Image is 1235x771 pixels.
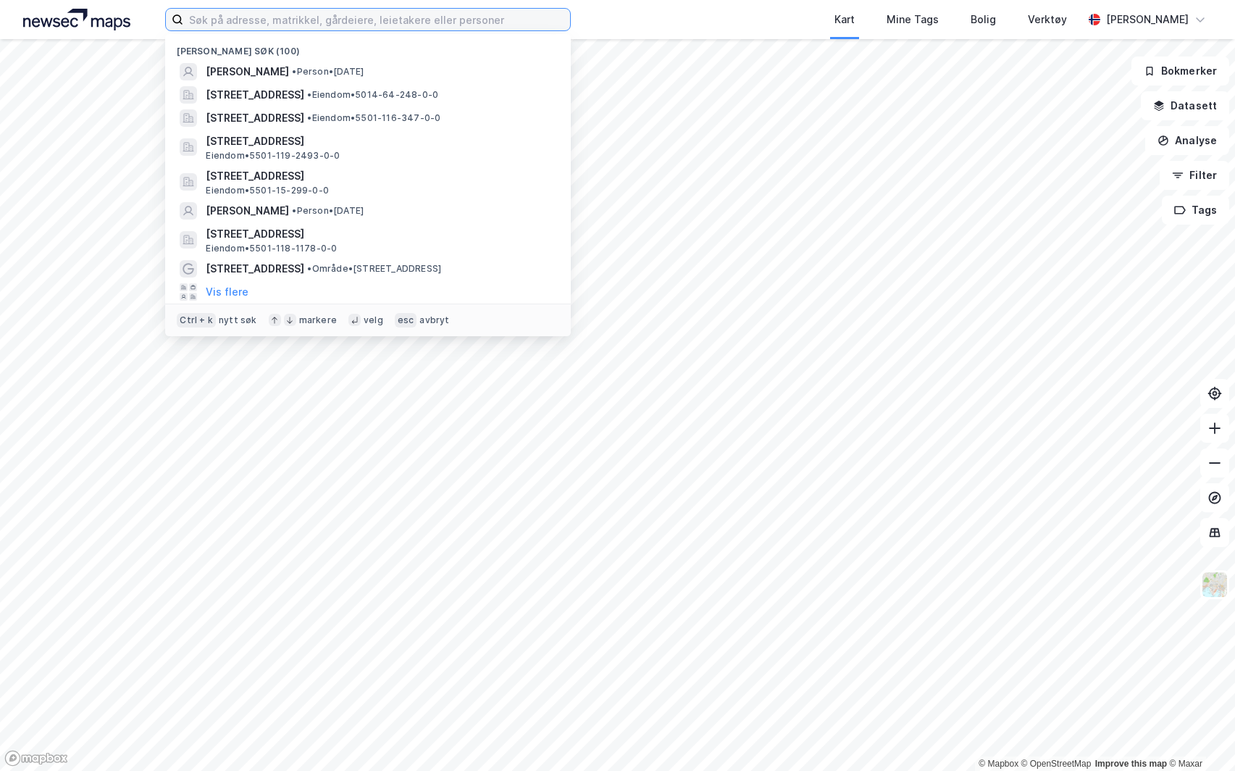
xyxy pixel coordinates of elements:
a: Mapbox [979,759,1018,769]
span: • [307,112,311,123]
span: • [292,205,296,216]
span: Person • [DATE] [292,205,364,217]
span: Eiendom • 5501-119-2493-0-0 [206,150,340,162]
img: logo.a4113a55bc3d86da70a041830d287a7e.svg [23,9,130,30]
span: [STREET_ADDRESS] [206,260,304,278]
div: nytt søk [219,314,257,326]
div: Bolig [971,11,996,28]
button: Tags [1162,196,1229,225]
div: Ctrl + k [177,313,216,328]
span: Person • [DATE] [292,66,364,78]
a: Improve this map [1095,759,1167,769]
span: [STREET_ADDRESS] [206,133,553,150]
button: Datasett [1141,91,1229,120]
button: Filter [1160,161,1229,190]
img: Z [1201,571,1228,599]
div: [PERSON_NAME] søk (100) [165,34,571,60]
div: markere [299,314,337,326]
input: Søk på adresse, matrikkel, gårdeiere, leietakere eller personer [183,9,570,30]
button: Bokmerker [1131,57,1229,86]
div: Kart [834,11,855,28]
span: Eiendom • 5501-15-299-0-0 [206,185,329,196]
span: Eiendom • 5501-116-347-0-0 [307,112,440,124]
span: [STREET_ADDRESS] [206,225,553,243]
div: velg [364,314,383,326]
a: Mapbox homepage [4,750,68,767]
div: Kontrollprogram for chat [1163,701,1235,771]
span: • [307,263,311,274]
div: [PERSON_NAME] [1106,11,1189,28]
div: Mine Tags [887,11,939,28]
a: OpenStreetMap [1021,759,1092,769]
span: Eiendom • 5014-64-248-0-0 [307,89,438,101]
span: [PERSON_NAME] [206,63,289,80]
span: • [307,89,311,100]
span: [STREET_ADDRESS] [206,109,304,127]
span: [STREET_ADDRESS] [206,86,304,104]
div: avbryt [419,314,449,326]
button: Analyse [1145,126,1229,155]
span: Område • [STREET_ADDRESS] [307,263,441,275]
span: [STREET_ADDRESS] [206,167,553,185]
div: Verktøy [1028,11,1067,28]
span: Eiendom • 5501-118-1178-0-0 [206,243,337,254]
span: • [292,66,296,77]
div: esc [395,313,417,328]
button: Vis flere [206,283,248,301]
span: [PERSON_NAME] [206,202,289,220]
iframe: Chat Widget [1163,701,1235,771]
